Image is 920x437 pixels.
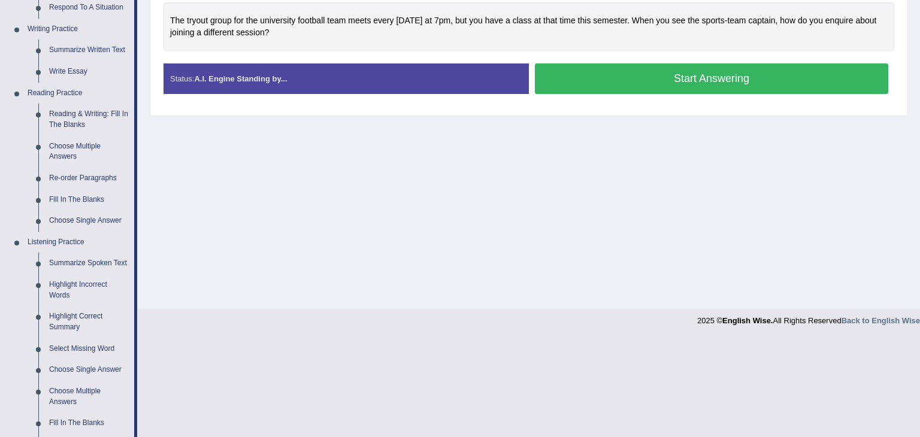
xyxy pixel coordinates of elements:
strong: English Wise. [722,316,773,325]
a: Listening Practice [22,232,134,253]
a: Writing Practice [22,19,134,40]
a: Reading & Writing: Fill In The Blanks [44,104,134,135]
a: Choose Multiple Answers [44,136,134,168]
a: Choose Single Answer [44,210,134,232]
a: Fill In The Blanks [44,189,134,211]
a: Summarize Spoken Text [44,253,134,274]
a: Summarize Written Text [44,40,134,61]
a: Re-order Paragraphs [44,168,134,189]
div: Status: [164,63,529,94]
a: Highlight Correct Summary [44,306,134,338]
button: Start Answering [535,63,888,94]
div: 2025 © All Rights Reserved [697,309,920,326]
strong: A.I. Engine Standing by... [194,74,287,83]
div: The tryout group for the university football team meets every [DATE] at 7pm, but you have a class... [164,2,894,51]
a: Reading Practice [22,83,134,104]
a: Back to English Wise [842,316,920,325]
a: Choose Single Answer [44,359,134,381]
a: Write Essay [44,61,134,83]
a: Highlight Incorrect Words [44,274,134,306]
a: Select Missing Word [44,338,134,360]
a: Choose Multiple Answers [44,381,134,412]
a: Fill In The Blanks [44,412,134,434]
